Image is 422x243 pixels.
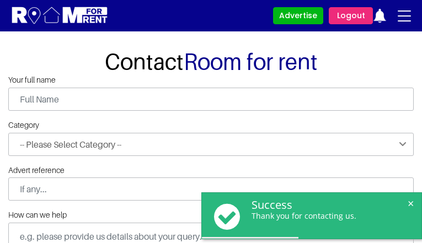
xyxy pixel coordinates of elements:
div: Thank you for contacting us. [252,212,410,221]
img: ic-notification [373,9,387,23]
label: Category [8,121,39,130]
span: × [405,198,416,209]
img: Logo for Room for Rent, featuring a welcoming design with a house icon and modern typography [11,6,109,26]
h1: Contact [8,48,414,74]
input: Full Name [8,88,414,111]
input: If any... [8,177,414,201]
label: How can we help [8,210,67,220]
span: Room for rent [184,48,318,74]
label: Advert reference [8,166,65,175]
label: Your full name [8,75,56,85]
div: Success [252,198,410,212]
a: Logout [329,7,373,24]
a: Advertise [273,7,323,24]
